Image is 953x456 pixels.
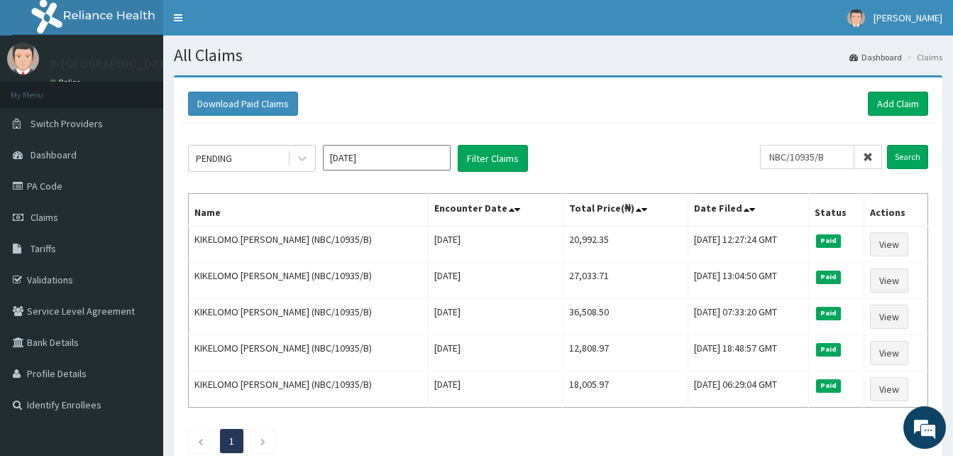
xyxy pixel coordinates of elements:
[563,299,688,335] td: 36,508.50
[233,7,267,41] div: Minimize live chat window
[429,263,563,299] td: [DATE]
[563,194,688,227] th: Total Price(₦)
[197,435,204,447] a: Previous page
[688,194,808,227] th: Date Filed
[31,242,56,255] span: Tariffs
[189,299,429,335] td: KIKELOMO [PERSON_NAME] (NBC/10935/B)
[50,58,177,70] p: R-[GEOGRAPHIC_DATA]
[870,341,908,365] a: View
[688,226,808,263] td: [DATE] 12:27:24 GMT
[870,305,908,329] a: View
[26,71,57,107] img: d_794563401_company_1708531726252_794563401
[188,92,298,116] button: Download Paid Claims
[7,43,39,75] img: User Image
[874,11,942,24] span: [PERSON_NAME]
[229,435,234,447] a: Page 1 is your current page
[563,371,688,408] td: 18,005.97
[50,77,84,87] a: Online
[563,226,688,263] td: 20,992.35
[31,211,58,224] span: Claims
[189,335,429,371] td: KIKELOMO [PERSON_NAME] (NBC/10935/B)
[816,307,842,320] span: Paid
[688,335,808,371] td: [DATE] 18:48:57 GMT
[847,9,865,27] img: User Image
[189,263,429,299] td: KIKELOMO [PERSON_NAME] (NBC/10935/B)
[688,263,808,299] td: [DATE] 13:04:50 GMT
[870,268,908,293] a: View
[429,226,563,263] td: [DATE]
[429,335,563,371] td: [DATE]
[849,51,902,63] a: Dashboard
[7,305,270,354] textarea: Type your message and hit 'Enter'
[74,80,238,98] div: Chat with us now
[870,377,908,401] a: View
[816,379,842,392] span: Paid
[189,371,429,408] td: KIKELOMO [PERSON_NAME] (NBC/10935/B)
[864,194,928,227] th: Actions
[816,271,842,283] span: Paid
[563,263,688,299] td: 27,033.71
[429,194,563,227] th: Encounter Date
[688,299,808,335] td: [DATE] 07:33:20 GMT
[458,145,528,172] button: Filter Claims
[688,371,808,408] td: [DATE] 06:29:04 GMT
[260,435,266,447] a: Next page
[323,145,451,170] input: Select Month and Year
[174,46,942,65] h1: All Claims
[429,299,563,335] td: [DATE]
[189,194,429,227] th: Name
[816,234,842,247] span: Paid
[196,151,232,165] div: PENDING
[903,51,942,63] li: Claims
[808,194,864,227] th: Status
[760,145,854,169] input: Search by HMO ID
[31,117,103,130] span: Switch Providers
[563,335,688,371] td: 12,808.97
[887,145,928,169] input: Search
[868,92,928,116] a: Add Claim
[31,148,77,161] span: Dashboard
[189,226,429,263] td: KIKELOMO [PERSON_NAME] (NBC/10935/B)
[870,232,908,256] a: View
[82,137,196,281] span: We're online!
[816,343,842,356] span: Paid
[429,371,563,408] td: [DATE]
